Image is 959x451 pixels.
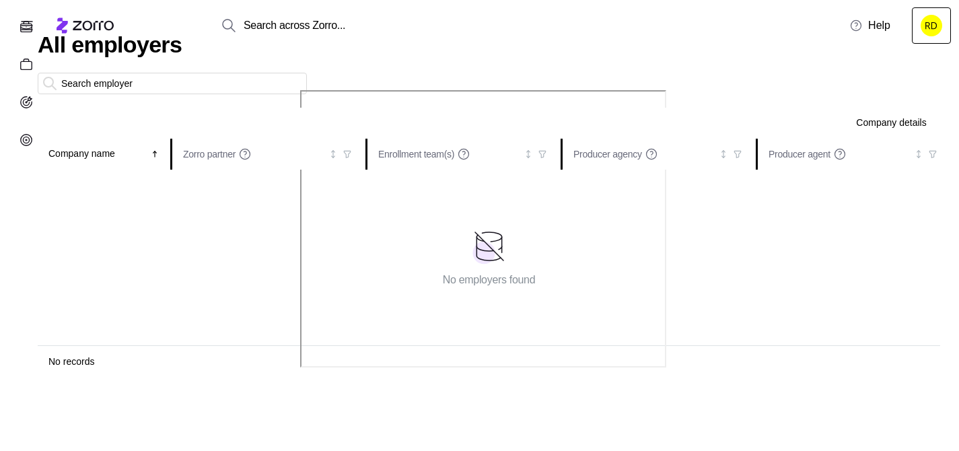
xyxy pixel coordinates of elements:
[849,18,890,34] span: Help
[300,90,666,368] iframe: Intercom live chat tour
[378,147,454,161] span: Enrollment team(s)
[150,149,159,159] div: Sorted ascending
[758,139,953,170] th: Producer agentNot sorted
[367,139,563,170] th: Enrollment team(s)Not sorted
[719,149,728,159] div: Not sorted
[563,139,758,170] th: Producer agencyNot sorted
[38,139,172,170] th: Company nameSorted ascending
[839,12,901,39] button: Help
[48,147,148,162] div: Company name
[38,30,940,59] h1: All employers
[878,71,902,96] svg: add icon
[914,149,923,159] div: Not sorted
[769,147,830,161] span: Producer agent
[210,9,479,42] button: Search across Zorro...
[328,149,338,159] div: Not sorted
[524,149,533,159] div: Not sorted
[183,147,236,161] span: Zorro partner
[573,147,642,161] span: Producer agency
[38,73,307,94] input: Search employer
[921,15,942,36] img: 400900e14810b1d0aec03a03c9453833
[172,139,367,170] th: Zorro partnerNot sorted
[244,18,345,34] span: Search across Zorro...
